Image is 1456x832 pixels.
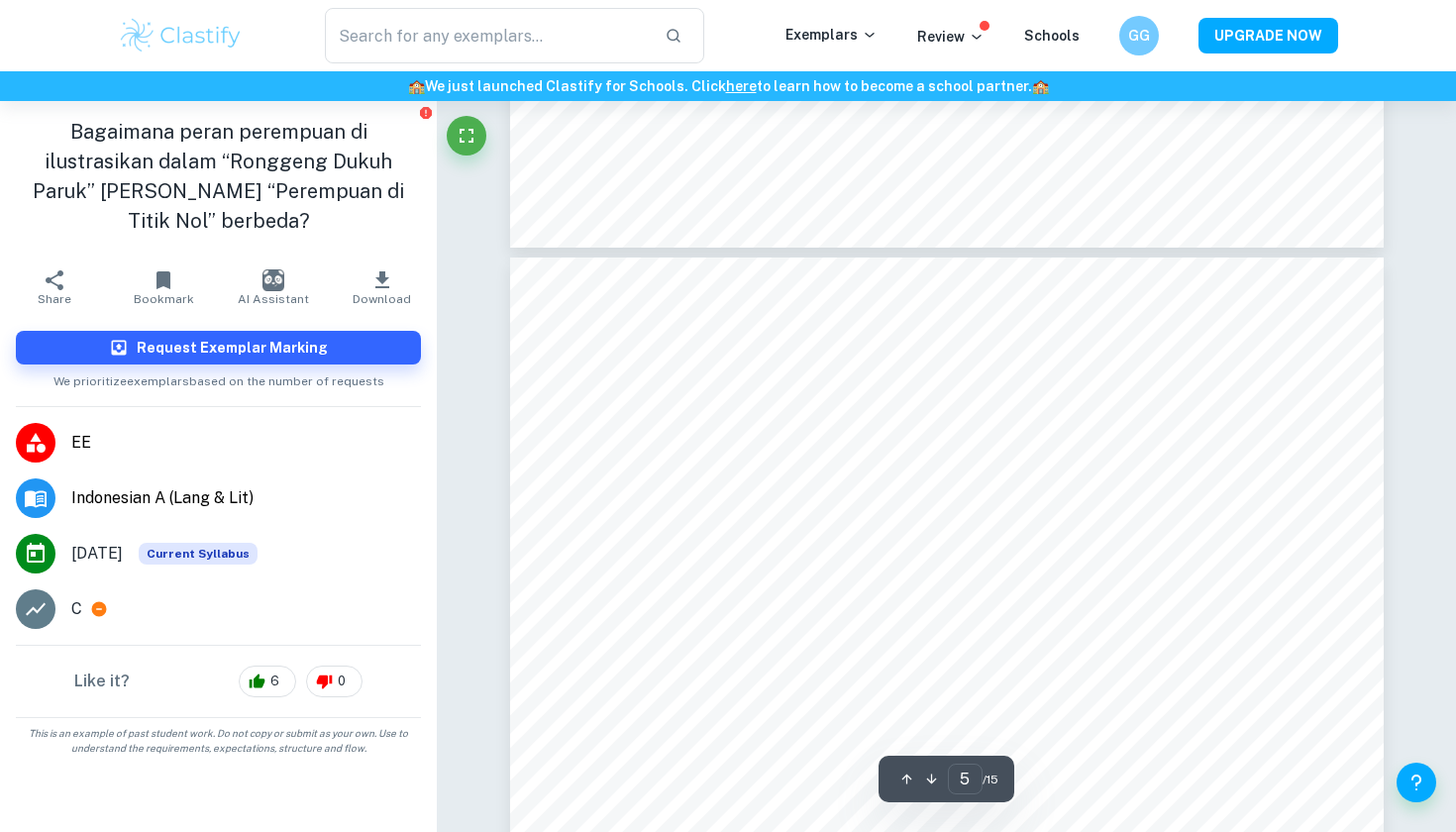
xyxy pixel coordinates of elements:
[139,543,258,565] span: Current Syllabus
[447,116,486,156] button: Fullscreen
[325,8,649,63] input: Search for any exemplars...
[38,292,71,306] span: Share
[219,260,328,315] button: AI Assistant
[1024,28,1080,44] a: Schools
[917,26,985,48] p: Review
[74,670,130,693] h6: Like it?
[71,486,421,510] span: Indonesian A (Lang & Lit)
[238,292,309,306] span: AI Assistant
[418,105,433,120] button: Report issue
[53,364,384,390] span: We prioritize exemplars based on the number of requests
[137,337,328,359] h6: Request Exemplar Marking
[71,597,82,621] p: C
[260,672,290,691] span: 6
[1397,763,1436,802] button: Help and Feedback
[71,431,421,455] span: EE
[327,672,357,691] span: 0
[983,771,998,788] span: / 15
[408,78,425,94] span: 🏫
[1032,78,1049,94] span: 🏫
[109,260,218,315] button: Bookmark
[353,292,411,306] span: Download
[139,543,258,565] div: This exemplar is based on the current syllabus. Feel free to refer to it for inspiration/ideas wh...
[785,24,878,46] p: Exemplars
[71,542,123,566] span: [DATE]
[4,75,1452,97] h6: We just launched Clastify for Schools. Click to learn how to become a school partner.
[118,16,244,55] img: Clastify logo
[8,726,429,756] span: This is an example of past student work. Do not copy or submit as your own. Use to understand the...
[239,666,296,697] div: 6
[1119,16,1159,55] button: GG
[134,292,194,306] span: Bookmark
[726,78,757,94] a: here
[1198,18,1338,53] button: UPGRADE NOW
[306,666,363,697] div: 0
[16,331,421,364] button: Request Exemplar Marking
[16,117,421,236] h1: Bagaimana peran perempuan di ilustrasikan dalam “Ronggeng Dukuh Paruk” [PERSON_NAME] “Perempuan d...
[262,269,284,291] img: AI Assistant
[1128,25,1151,47] h6: GG
[328,260,437,315] button: Download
